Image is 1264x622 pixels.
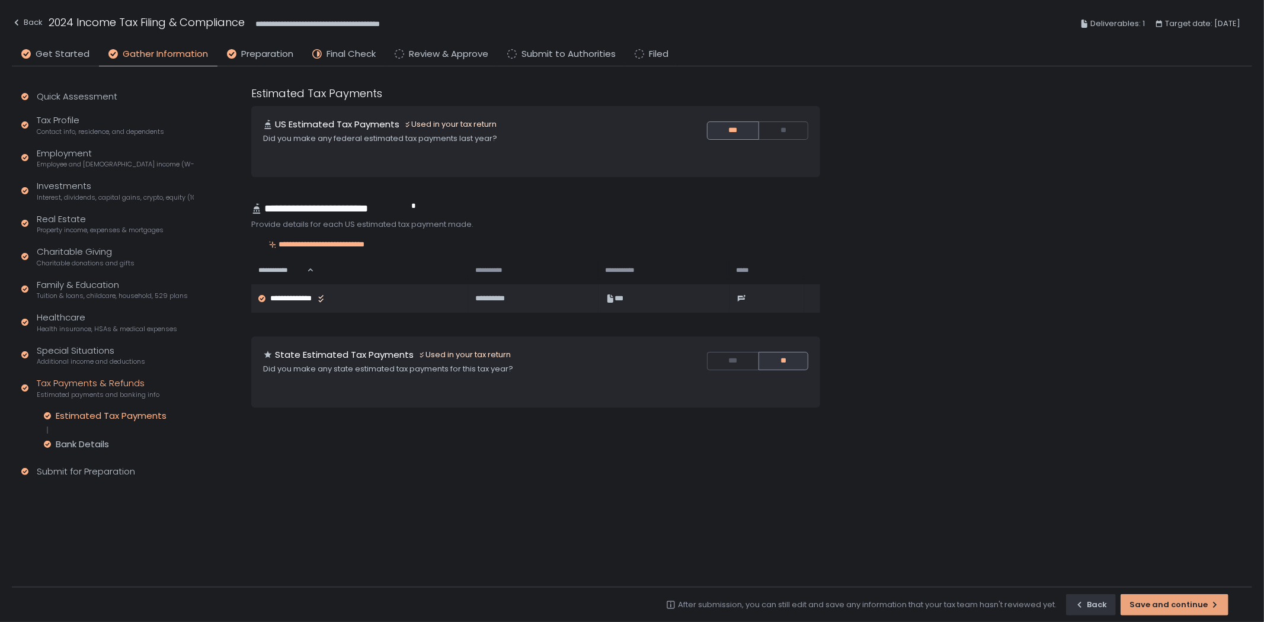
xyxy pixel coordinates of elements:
h1: Estimated Tax Payments [251,85,382,101]
span: Deliverables: 1 [1090,17,1145,31]
span: Additional income and deductions [37,357,145,366]
span: Contact info, residence, and dependents [37,127,164,136]
div: Tax Payments & Refunds [37,377,159,399]
div: Family & Education [37,278,188,301]
span: Charitable donations and gifts [37,259,135,268]
span: Tuition & loans, childcare, household, 529 plans [37,291,188,300]
div: Submit for Preparation [37,465,135,479]
div: Special Situations [37,344,145,367]
span: Submit to Authorities [521,47,616,61]
span: Preparation [241,47,293,61]
span: Filed [649,47,668,61]
div: Charitable Giving [37,245,135,268]
span: Get Started [36,47,89,61]
span: Employee and [DEMOGRAPHIC_DATA] income (W-2s) [37,160,194,169]
h1: 2024 Income Tax Filing & Compliance [49,14,245,30]
div: Did you make any state estimated tax payments for this tax year? [263,364,660,374]
div: Real Estate [37,213,164,235]
span: Review & Approve [409,47,488,61]
span: Interest, dividends, capital gains, crypto, equity (1099s, K-1s) [37,193,194,202]
div: Used in your tax return [418,350,511,360]
div: Bank Details [56,438,109,450]
span: Target date: [DATE] [1165,17,1240,31]
div: Investments [37,179,194,202]
h1: US Estimated Tax Payments [275,118,399,132]
span: Gather Information [123,47,208,61]
div: Employment [37,147,194,169]
span: Property income, expenses & mortgages [37,226,164,235]
div: Healthcare [37,311,177,334]
div: Tax Profile [37,114,164,136]
div: Estimated Tax Payments [56,410,167,422]
span: Final Check [327,47,376,61]
div: Back [1075,599,1107,610]
div: Quick Assessment [37,90,117,104]
div: Back [12,15,43,30]
div: Save and continue [1129,599,1220,610]
button: Back [1066,594,1116,615]
div: Used in your tax return [404,119,497,130]
button: Back [12,14,43,34]
h1: State Estimated Tax Payments [275,348,414,362]
span: Health insurance, HSAs & medical expenses [37,325,177,334]
span: Estimated payments and banking info [37,390,159,399]
div: After submission, you can still edit and save any information that your tax team hasn't reviewed ... [678,599,1057,610]
button: Save and continue [1121,594,1228,615]
div: Provide details for each US estimated tax payment made. [251,219,820,230]
div: Did you make any federal estimated tax payments last year? [263,133,660,144]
